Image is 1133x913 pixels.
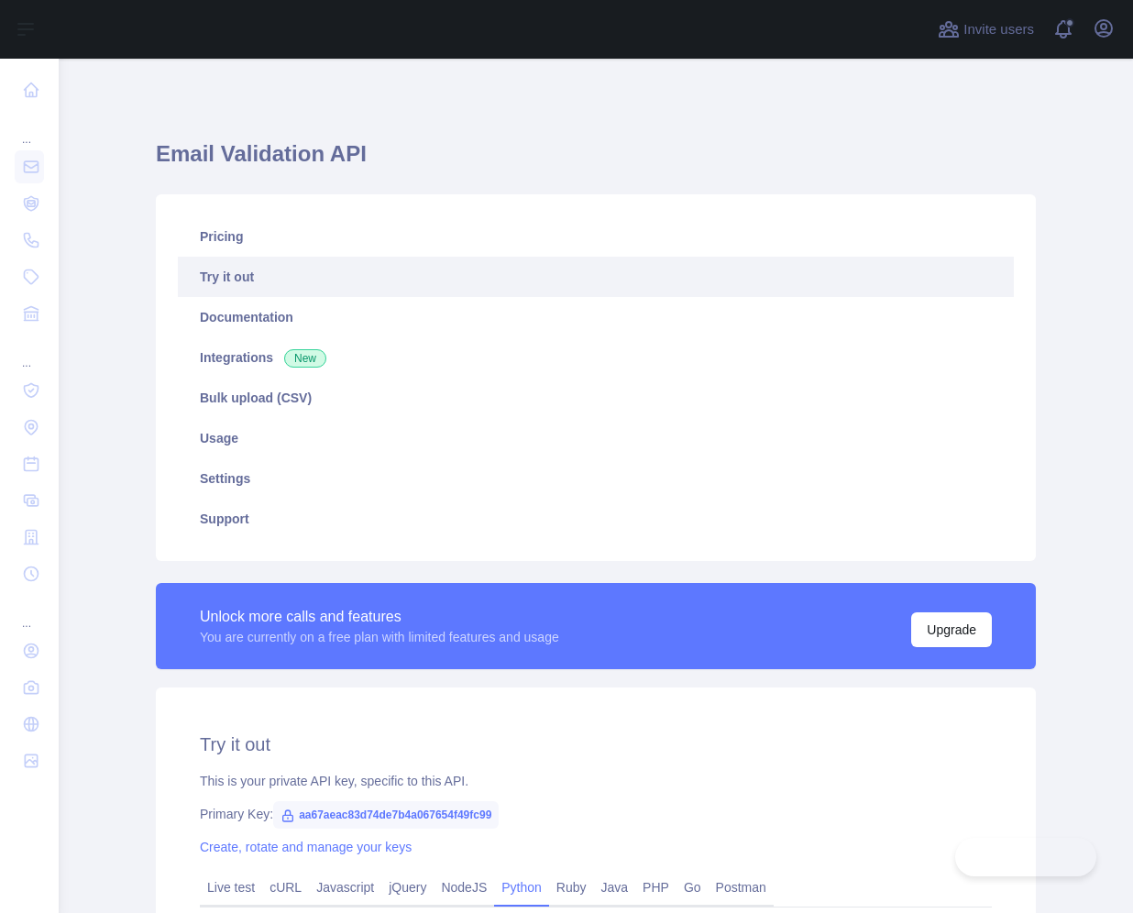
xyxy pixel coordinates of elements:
a: Bulk upload (CSV) [178,378,1014,418]
a: Usage [178,418,1014,458]
div: Unlock more calls and features [200,606,559,628]
a: Support [178,499,1014,539]
a: Settings [178,458,1014,499]
button: Invite users [934,15,1038,44]
span: Invite users [963,19,1034,40]
a: Live test [200,873,262,902]
a: Pricing [178,216,1014,257]
button: Upgrade [911,612,992,647]
div: You are currently on a free plan with limited features and usage [200,628,559,646]
div: ... [15,594,44,631]
a: Try it out [178,257,1014,297]
a: Create, rotate and manage your keys [200,840,412,854]
a: PHP [635,873,676,902]
div: Primary Key: [200,805,992,823]
a: Postman [709,873,774,902]
iframe: Toggle Customer Support [955,838,1096,876]
a: Python [494,873,549,902]
a: NodeJS [434,873,494,902]
a: Go [676,873,709,902]
a: Ruby [549,873,594,902]
div: ... [15,110,44,147]
h2: Try it out [200,731,992,757]
a: jQuery [381,873,434,902]
h1: Email Validation API [156,139,1036,183]
a: cURL [262,873,309,902]
a: Java [594,873,636,902]
div: ... [15,334,44,370]
a: Integrations New [178,337,1014,378]
div: This is your private API key, specific to this API. [200,772,992,790]
a: Documentation [178,297,1014,337]
span: New [284,349,326,368]
a: Javascript [309,873,381,902]
span: aa67aeac83d74de7b4a067654f49fc99 [273,801,499,829]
